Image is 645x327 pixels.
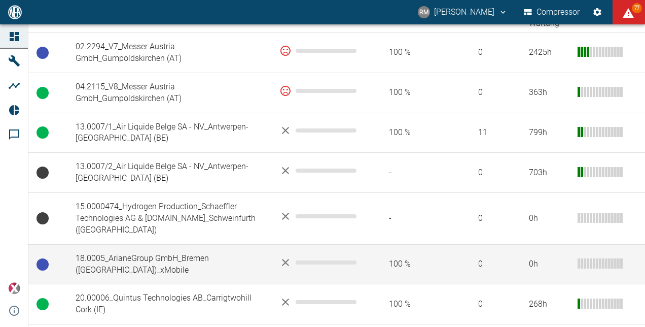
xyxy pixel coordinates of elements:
div: No data [279,256,356,269]
div: 799 h [529,127,569,139]
span: 100 % [373,47,446,58]
span: 100 % [373,87,446,99]
button: Einstellungen [588,3,606,21]
div: 2425 h [529,47,569,58]
span: Keine Daten [37,212,49,224]
button: Compressor [522,3,582,21]
span: Betriebsbereit [37,258,49,271]
span: 0 [462,47,513,58]
span: Betrieb [37,87,49,99]
td: 13.0007/1_Air Liquide Belge SA - NV_Antwerpen-[GEOGRAPHIC_DATA] (BE) [67,113,271,153]
td: 18.0005_ArianeGroup GmbH_Bremen ([GEOGRAPHIC_DATA])_xMobile [67,244,271,284]
div: No data [279,296,356,308]
span: 11 [462,127,513,139]
span: 0 [462,299,513,310]
div: 0 % [279,85,356,97]
span: - [373,167,446,179]
div: 703 h [529,167,569,179]
span: Betrieb [37,126,49,139]
div: 0 h [529,213,569,224]
div: No data [279,210,356,222]
div: 268 h [529,299,569,310]
span: 0 [462,258,513,270]
span: 77 [632,3,642,13]
div: 363 h [529,87,569,99]
span: 0 [462,167,513,179]
img: logo [7,5,23,19]
span: 100 % [373,258,446,270]
span: 100 % [373,299,446,310]
span: Betrieb [37,298,49,310]
img: Xplore Logo [8,282,20,295]
td: 15.0000474_Hydrogen Production_Schaeffler Technologies AG & [DOMAIN_NAME]_Schweinfurth ([GEOGRAPH... [67,193,271,245]
div: 0 h [529,258,569,270]
span: Keine Daten [37,167,49,179]
span: Betriebsbereit [37,47,49,59]
div: No data [279,165,356,177]
td: 02.2294_V7_Messer Austria GmbH_Gumpoldskirchen (AT) [67,33,271,73]
td: 13.0007/2_Air Liquide Belge SA - NV_Antwerpen-[GEOGRAPHIC_DATA] (BE) [67,153,271,193]
span: 0 [462,87,513,99]
span: - [373,213,446,224]
div: No data [279,124,356,137]
td: 04.2115_V8_Messer Austria GmbH_Gumpoldskirchen (AT) [67,73,271,113]
span: 100 % [373,127,446,139]
span: 0 [462,213,513,224]
td: 20.00006_Quintus Technologies AB_Carrigtwohill Cork (IE) [67,284,271,324]
div: 0 % [279,45,356,57]
div: RM [418,6,430,18]
button: rene.manz@neuman-esser.com [416,3,509,21]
